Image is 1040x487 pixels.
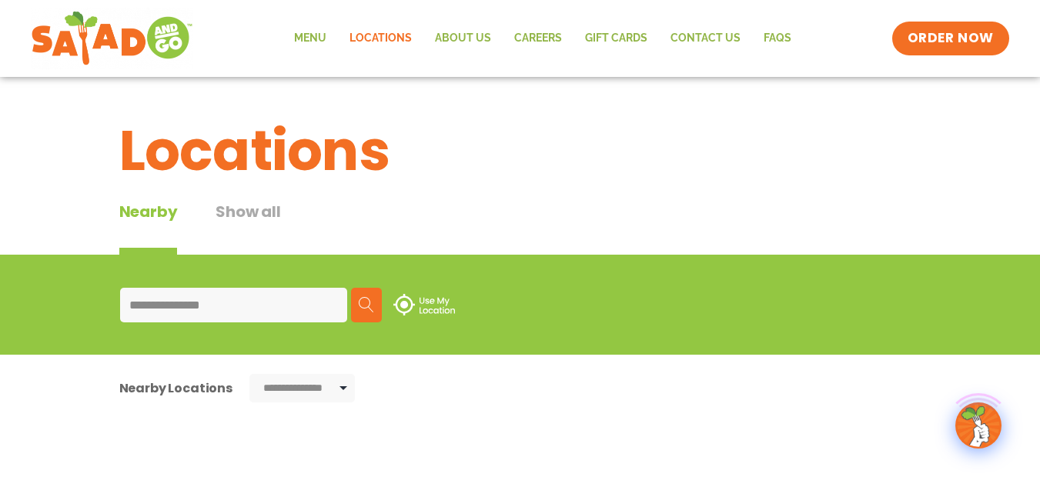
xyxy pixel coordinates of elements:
[119,200,319,255] div: Tabbed content
[908,29,994,48] span: ORDER NOW
[393,294,455,315] img: use-location.svg
[31,8,193,69] img: new-SAG-logo-768×292
[423,21,503,56] a: About Us
[119,379,232,398] div: Nearby Locations
[119,200,178,255] div: Nearby
[359,297,374,312] img: search.svg
[574,21,659,56] a: GIFT CARDS
[216,200,280,255] button: Show all
[119,109,921,192] h1: Locations
[283,21,338,56] a: Menu
[338,21,423,56] a: Locations
[892,22,1009,55] a: ORDER NOW
[659,21,752,56] a: Contact Us
[752,21,803,56] a: FAQs
[503,21,574,56] a: Careers
[283,21,803,56] nav: Menu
